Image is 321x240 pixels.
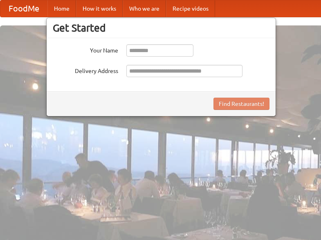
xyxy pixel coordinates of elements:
[0,0,47,17] a: FoodMe
[53,65,118,75] label: Delivery Address
[47,0,76,17] a: Home
[53,22,269,34] h3: Get Started
[76,0,123,17] a: How it works
[166,0,215,17] a: Recipe videos
[53,44,118,55] label: Your Name
[123,0,166,17] a: Who we are
[213,98,269,110] button: Find Restaurants!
